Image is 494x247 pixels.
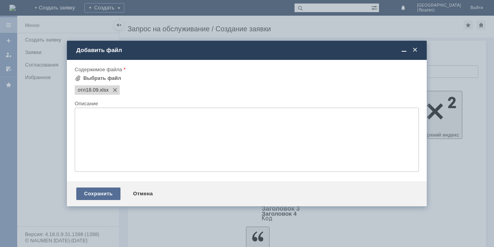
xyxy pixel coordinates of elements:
div: Содержимое файла [75,67,417,72]
span: Свернуть (Ctrl + M) [400,47,408,54]
div: Описание [75,101,417,106]
span: отл18.09.xlsx [99,87,109,93]
div: Выбрать файл [83,75,121,81]
span: Закрыть [411,47,419,54]
div: Добавить файл [76,47,419,54]
span: отл18.09.xlsx [78,87,99,93]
